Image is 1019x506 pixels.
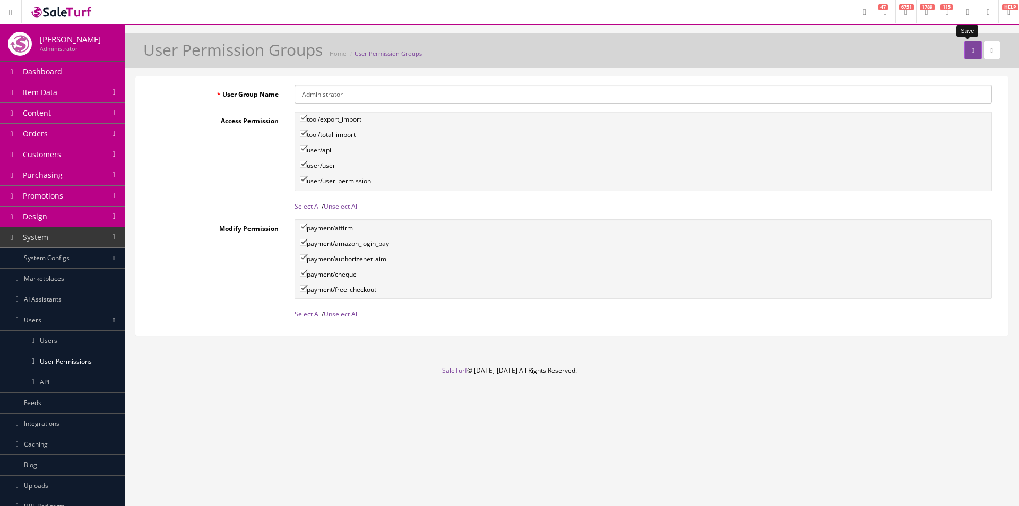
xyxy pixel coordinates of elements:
[23,191,63,201] span: Promotions
[324,202,359,211] a: Unselect All
[330,49,346,57] a: Home
[144,219,287,234] label: Modify Permission
[1002,4,1018,10] span: HELP
[878,4,888,10] span: 47
[300,238,389,248] label: payment/amazon_login_pay
[144,112,287,126] label: Access Permission
[300,222,353,233] label: payment/affirm
[300,285,307,292] input: payment/free_checkout
[23,128,48,139] span: Orders
[899,4,914,10] span: 6751
[300,254,307,261] input: payment/authorizenet_aim
[300,176,307,183] input: user/user_permission
[940,4,953,10] span: 115
[295,85,992,104] input: User Group Name
[300,175,371,186] label: user/user_permission
[40,35,101,44] h4: [PERSON_NAME]
[144,85,287,99] label: User Group Name
[300,239,307,246] input: payment/amazon_login_pay
[300,115,307,122] input: tool/export_import
[300,114,361,124] label: tool/export_import
[300,130,307,137] input: tool/total_import
[23,232,48,242] span: System
[23,211,47,221] span: Design
[23,66,62,76] span: Dashboard
[23,149,61,159] span: Customers
[355,49,422,57] a: User Permission Groups
[300,269,357,279] label: payment/cheque
[442,366,467,375] a: SaleTurf
[8,32,32,56] img: Andy Gough
[300,224,307,230] input: payment/affirm
[300,144,331,155] label: user/api
[300,160,335,170] label: user/user
[920,4,935,10] span: 1789
[324,310,359,319] a: Unselect All
[300,129,356,140] label: tool/total_import
[23,108,51,118] span: Content
[23,87,57,97] span: Item Data
[300,145,307,152] input: user/api
[956,25,978,37] div: Save
[300,284,376,295] label: payment/free_checkout
[295,310,322,319] a: Select All
[287,112,1000,211] div: /
[300,161,307,168] input: user/user
[300,253,386,264] label: payment/authorizenet_aim
[300,270,307,277] input: payment/cheque
[143,41,323,58] h1: User Permission Groups
[295,202,322,211] a: Select All
[40,45,77,53] small: Administrator
[30,5,93,19] img: SaleTurf
[287,219,1000,319] div: /
[23,170,63,180] span: Purchasing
